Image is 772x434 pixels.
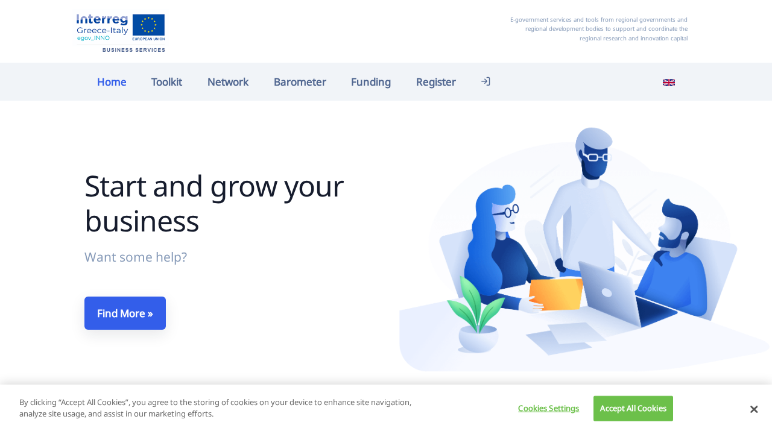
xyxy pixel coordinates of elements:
[84,297,166,330] a: Find More »
[403,69,469,95] a: Register
[750,404,758,415] button: Close
[508,397,583,421] button: Cookies Settings
[195,69,261,95] a: Network
[84,69,139,95] a: Home
[139,69,195,95] a: Toolkit
[663,77,675,89] img: en_flag.svg
[19,397,425,420] p: By clicking “Accept All Cookies”, you agree to the storing of cookies on your device to enhance s...
[72,9,169,54] img: Home
[84,168,374,237] h1: Start and grow your business
[84,247,374,268] p: Want some help?
[338,69,403,95] a: Funding
[261,69,339,95] a: Barometer
[593,396,672,421] button: Accept All Cookies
